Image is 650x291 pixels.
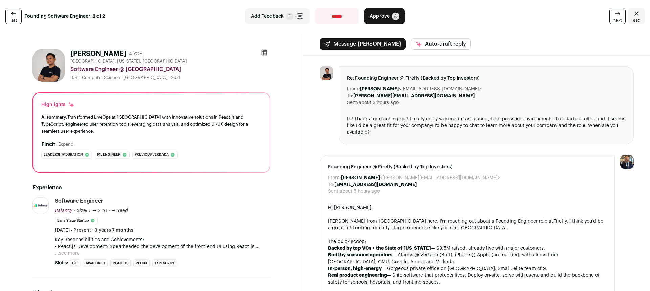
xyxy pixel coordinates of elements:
[32,49,65,82] img: b4a7e78b9577848073568135e95c5db6b13b79ed95fb922f86bd3e1af5d0ed68.jpg
[328,272,606,286] li: — Ship software that protects lives. Deploy on-site, solve with users, and build the backbone of ...
[83,259,108,267] li: JavaScript
[328,273,387,278] strong: Real product engineering
[58,142,73,147] button: Expand
[347,75,625,82] span: Re: Founding Engineer @ Firefly (Backed by Top Investors)
[328,188,340,195] dt: Sent:
[41,101,75,108] div: Highlights
[341,174,500,181] dd: <[PERSON_NAME][EMAIL_ADDRESS][DOMAIN_NAME]>
[70,259,80,267] li: Git
[129,50,142,57] div: 4 YOE
[347,86,360,92] dt: From:
[97,151,121,158] span: Ml engineer
[359,99,399,106] dd: about 3 hours ago
[628,8,645,24] a: Close
[347,92,353,99] dt: To:
[328,174,341,181] dt: From:
[328,246,431,251] strong: Backed by top VCs + the State of [US_STATE]
[55,259,68,266] span: Skills:
[245,8,310,24] button: Add Feedback F
[70,59,187,64] span: [GEOGRAPHIC_DATA], [US_STATE], [GEOGRAPHIC_DATA]
[55,243,270,250] p: • React.js Development: Spearheaded the development of the front-end UI using React.js, harnessin...
[360,87,399,91] b: [PERSON_NAME]
[41,113,262,135] div: Transformed LiveOps at [GEOGRAPHIC_DATA] with innovative solutions in React.js and TypeScript; en...
[44,151,83,158] span: Leadership duration
[70,65,270,74] div: Software Engineer @ [GEOGRAPHIC_DATA]
[320,38,406,50] button: Message [PERSON_NAME]
[347,99,359,106] dt: Sent:
[340,188,380,195] dd: about 5 hours ago
[33,204,48,207] img: 4d22afddb4e3bf45b465932e3c75ec6fba066f7b6217c442feadfdfa05fbd2ed.png
[135,151,169,158] span: Previous verkada
[55,208,72,213] span: Balancy
[353,93,475,98] b: [PERSON_NAME][EMAIL_ADDRESS][DOMAIN_NAME]
[133,259,150,267] li: Redux
[328,266,382,271] strong: In-person, high-energy
[55,250,80,257] button: ...see more
[360,86,482,92] dd: <[EMAIL_ADDRESS][DOMAIN_NAME]>
[328,164,606,170] span: Founding Engineer @ Firefly (Backed by Top Investors)
[328,181,334,188] dt: To:
[620,155,634,169] img: 18202275-medium_jpg
[70,75,270,80] div: B.S. - Computer Science - [GEOGRAPHIC_DATA] - 2021
[334,182,417,187] b: [EMAIL_ADDRESS][DOMAIN_NAME]
[633,18,640,23] span: esc
[328,238,606,245] div: The quick scoop:
[328,245,606,252] li: — $3.5M raised, already live with major customers.
[609,8,626,24] a: next
[111,208,128,213] span: → Seed
[110,259,131,267] li: React.js
[70,49,126,59] h1: [PERSON_NAME]
[251,13,284,20] span: Add Feedback
[613,18,622,23] span: next
[10,18,17,23] span: last
[328,204,606,211] div: Hi [PERSON_NAME],
[341,175,380,180] b: [PERSON_NAME]
[152,259,177,267] li: TypeScript
[328,252,606,265] li: — Alarms @ Verkada (Batt), iPhone @ Apple (co-founder), with alums from [GEOGRAPHIC_DATA], CMU, G...
[328,265,606,272] li: — Gorgeous private office on [GEOGRAPHIC_DATA]. Small, elite team of 9.
[41,115,67,119] span: AI summary:
[370,13,390,20] span: Approve
[32,184,270,192] h2: Experience
[109,207,110,214] span: ·
[553,219,567,224] a: Firefly
[55,217,98,224] li: Early Stage Startup
[328,218,606,231] div: [PERSON_NAME] from [GEOGRAPHIC_DATA] here. I'm reaching out about a Founding Engineer role at . I...
[55,197,103,205] div: Software Engineer
[55,227,133,234] span: [DATE] - Present · 3 years 7 months
[392,13,399,20] span: A
[347,116,625,136] div: Hi! Thanks for reaching out! I really enjoy working in fast-paced, high-pressure environments tha...
[411,38,471,50] button: Auto-draft reply
[24,13,105,20] strong: Founding Software Engineer: 2 of 2
[320,66,333,80] img: b4a7e78b9577848073568135e95c5db6b13b79ed95fb922f86bd3e1af5d0ed68.jpg
[41,140,56,148] h2: Finch
[328,253,392,257] strong: Built by seasoned operators
[55,236,270,243] p: Key Responsibilities and Achievements:
[286,13,293,20] span: F
[74,208,107,213] span: · Size: 1 → 2-10
[5,8,22,24] a: last
[364,8,405,24] button: Approve A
